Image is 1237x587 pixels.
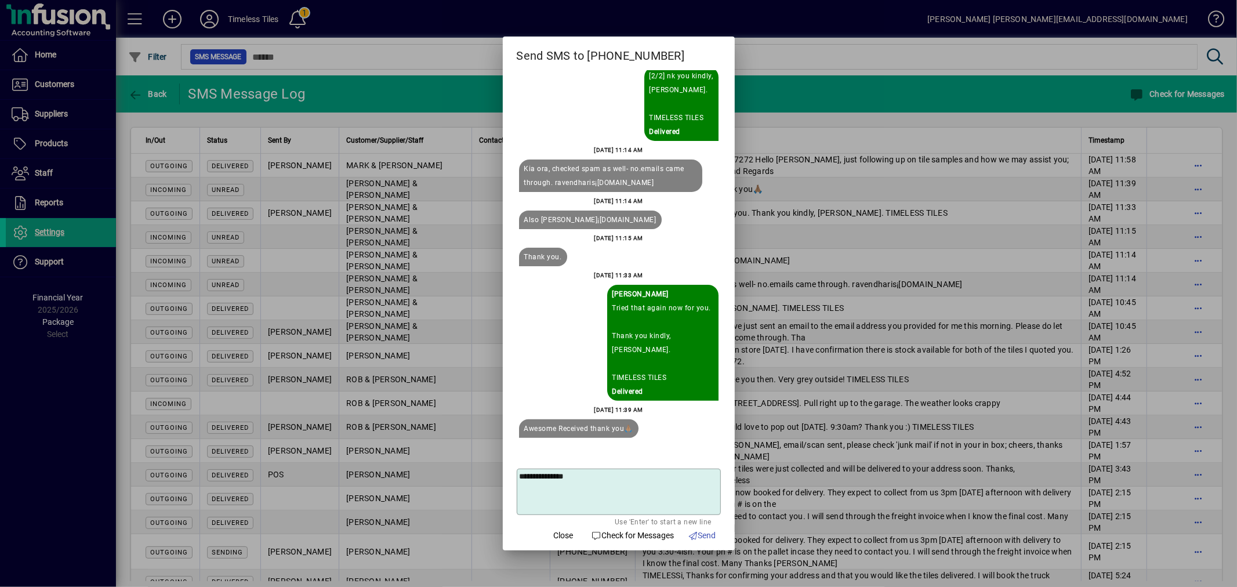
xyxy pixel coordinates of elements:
div: [DATE] 11:33 AM [594,269,643,282]
mat-hint: Use 'Enter' to start a new line [615,515,711,528]
div: [DATE] 11:39 AM [594,403,643,417]
h2: Send SMS to [PHONE_NUMBER] [503,37,735,70]
div: Also [PERSON_NAME]¡[DOMAIN_NAME] [524,213,656,227]
div: Delivered [650,125,713,139]
div: Kia ora, checked spam as well- no.emails came through. ravendharis¡[DOMAIN_NAME] [524,162,697,190]
div: Awesome Received thank you🙏🏽 [524,422,634,436]
div: Tried that again now for you. Thank you kindly, [PERSON_NAME]. TIMELESS TILES [612,301,713,385]
span: Check for Messages [592,530,674,542]
div: [DATE] 11:14 AM [594,143,643,157]
button: Check for Messages [587,525,679,546]
div: [DATE] 11:15 AM [594,231,643,245]
div: Delivered [612,385,713,398]
span: Close [554,530,574,542]
button: Send [683,525,721,546]
div: Sent By [612,287,713,301]
div: [DATE] 11:14 AM [594,194,643,208]
div: Thank you. [524,250,562,264]
button: Close [545,525,582,546]
span: Send [688,530,716,542]
div: [2/2] nk you kindly, [PERSON_NAME]. TIMELESS TILES [650,69,713,125]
